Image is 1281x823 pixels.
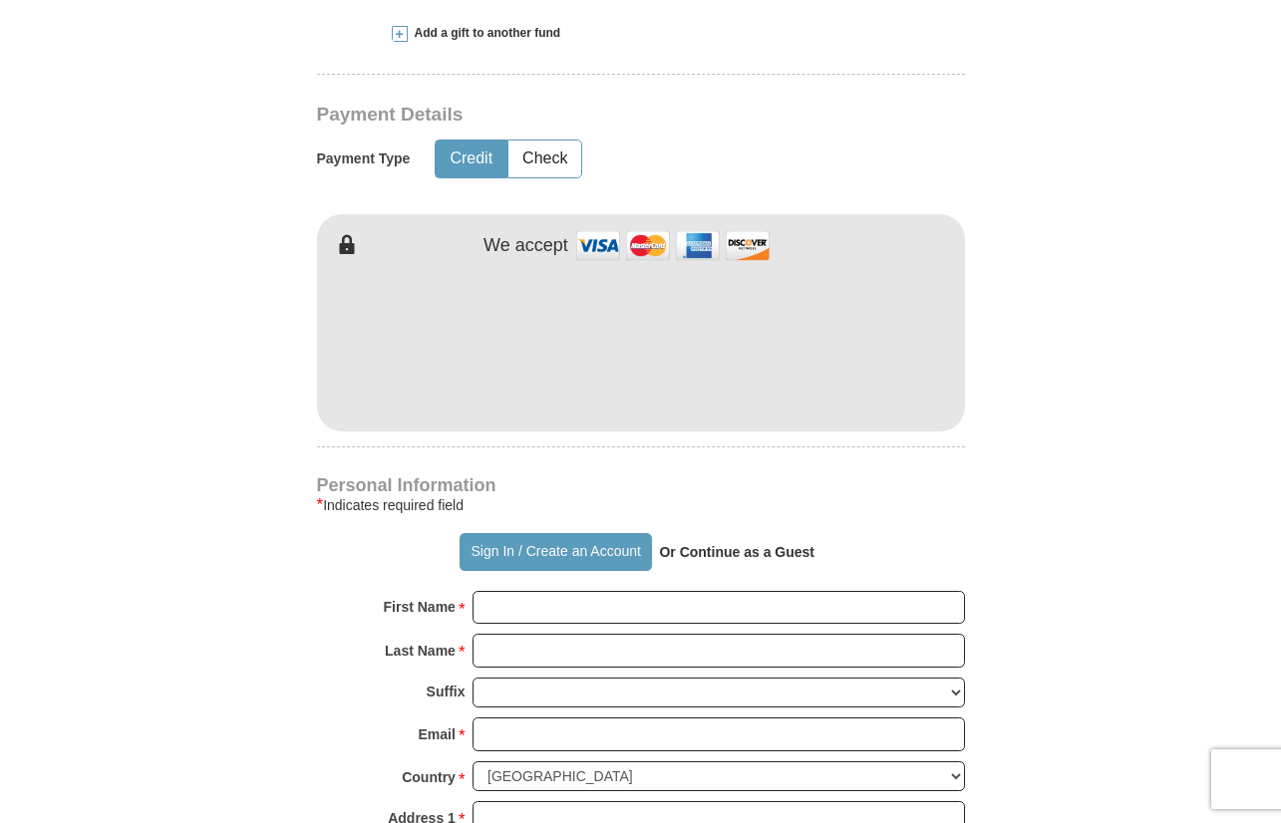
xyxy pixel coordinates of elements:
h4: Personal Information [317,477,965,493]
strong: First Name [384,593,456,621]
img: credit cards accepted [573,224,773,267]
button: Credit [436,140,506,177]
h3: Payment Details [317,104,825,127]
strong: Or Continue as a Guest [659,544,814,560]
strong: Country [402,763,456,791]
strong: Last Name [385,637,456,665]
h4: We accept [483,235,568,257]
span: Add a gift to another fund [408,25,561,42]
strong: Suffix [427,678,466,705]
strong: Email [419,720,456,748]
h5: Payment Type [317,150,411,167]
button: Check [508,140,581,177]
div: Indicates required field [317,493,965,517]
button: Sign In / Create an Account [460,533,652,571]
